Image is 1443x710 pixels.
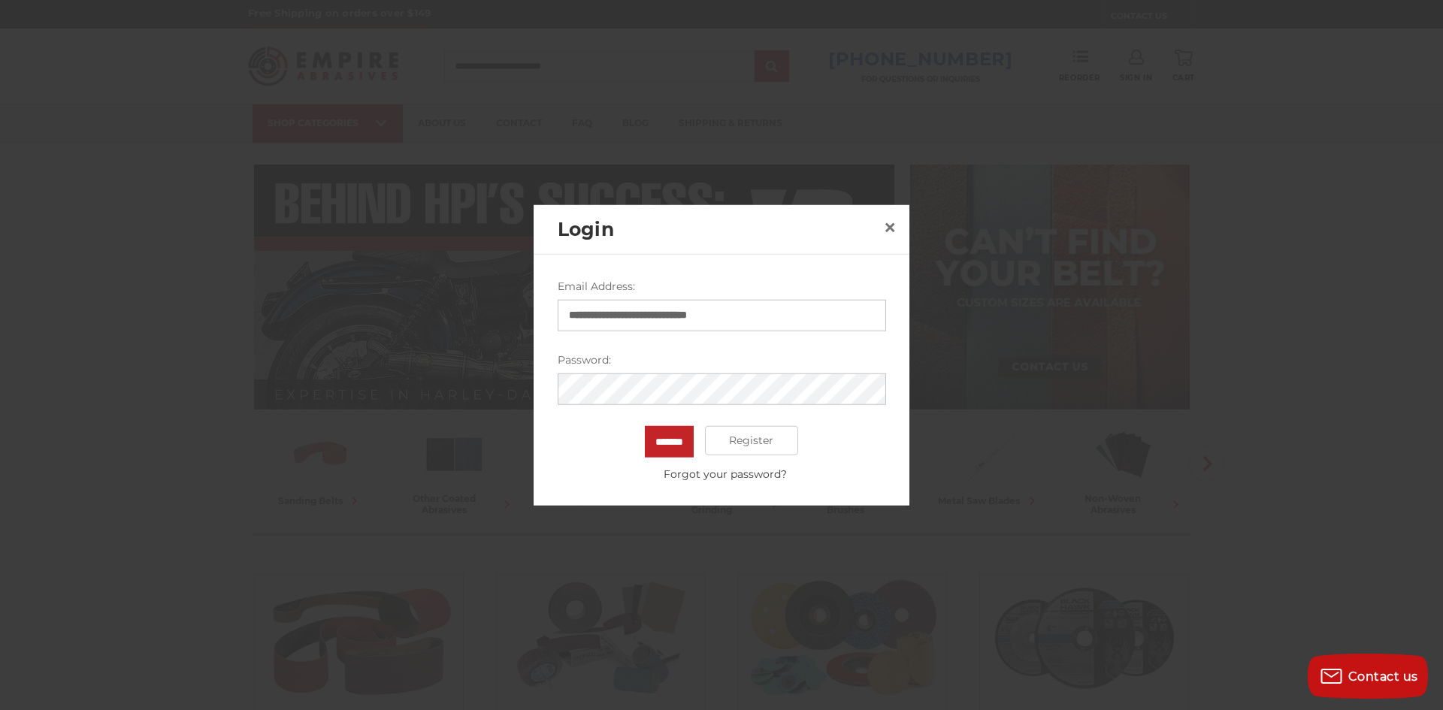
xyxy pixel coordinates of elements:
button: Contact us [1308,654,1428,699]
label: Password: [558,352,886,367]
a: Forgot your password? [565,466,885,482]
label: Email Address: [558,278,886,294]
a: Register [705,425,799,455]
span: × [883,213,897,242]
span: Contact us [1348,669,1418,684]
h2: Login [558,215,878,243]
a: Close [878,216,902,240]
